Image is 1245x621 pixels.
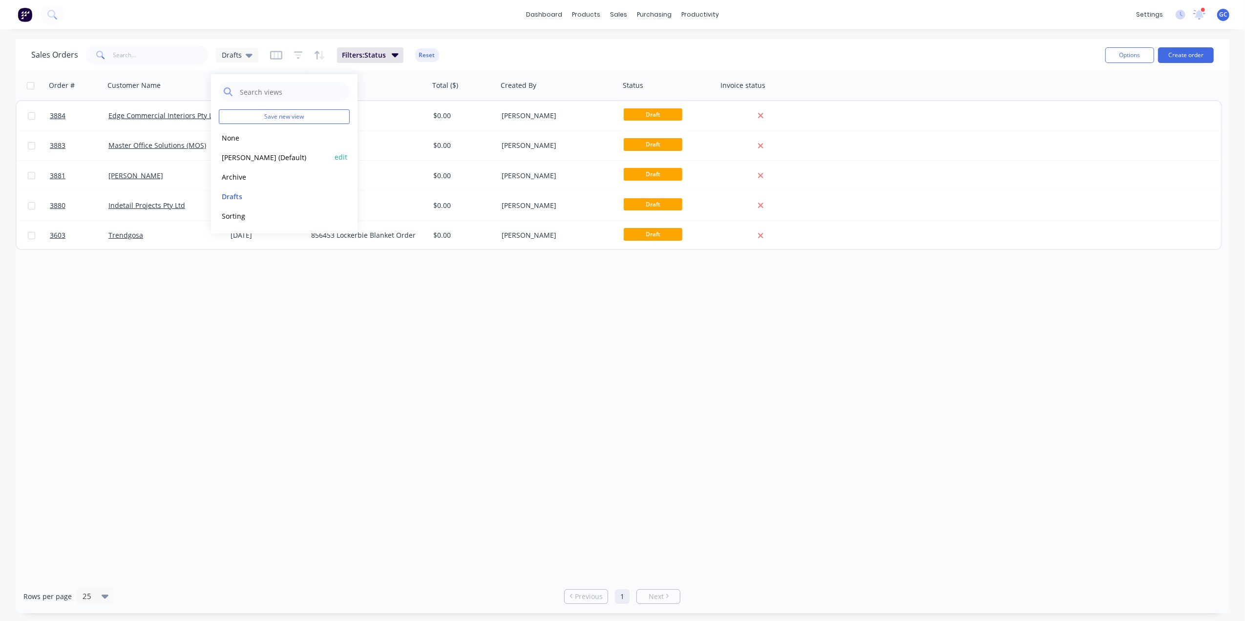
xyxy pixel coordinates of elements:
[219,210,330,222] button: Sorting
[50,191,108,220] a: 3880
[219,191,330,202] button: Drafts
[108,111,219,120] a: Edge Commercial Interiors Pty Ltd
[219,152,330,163] button: [PERSON_NAME] (Default)
[50,230,65,240] span: 3603
[50,101,108,130] a: 3884
[108,201,185,210] a: Indetail Projects Pty Ltd
[311,201,420,210] div: 2726
[50,171,65,181] span: 3881
[1131,7,1168,22] div: settings
[433,111,491,121] div: $0.00
[624,198,682,210] span: Draft
[108,141,206,150] a: Master Office Solutions (MOS)
[311,111,420,121] div: 4073-21
[720,81,765,90] div: Invoice status
[433,230,491,240] div: $0.00
[624,228,682,240] span: Draft
[521,7,567,22] a: dashboard
[1219,10,1227,19] span: GC
[624,168,682,180] span: Draft
[50,141,65,150] span: 3883
[108,230,143,240] a: Trendgosa
[107,81,161,90] div: Customer Name
[311,141,420,150] div: A111
[31,50,78,60] h1: Sales Orders
[222,50,242,60] span: Drafts
[1105,47,1154,63] button: Options
[337,47,403,63] button: Filters:Status
[335,152,347,163] button: edit
[605,7,632,22] div: sales
[502,230,610,240] div: [PERSON_NAME]
[219,132,330,144] button: None
[433,141,491,150] div: $0.00
[50,201,65,210] span: 3880
[502,111,610,121] div: [PERSON_NAME]
[624,138,682,150] span: Draft
[502,201,610,210] div: [PERSON_NAME]
[50,111,65,121] span: 3884
[501,81,536,90] div: Created By
[23,592,72,601] span: Rows per page
[502,141,610,150] div: [PERSON_NAME]
[615,589,630,604] a: Page 1 is your current page
[50,161,108,190] a: 3881
[502,171,610,181] div: [PERSON_NAME]
[649,592,664,601] span: Next
[18,7,32,22] img: Factory
[415,48,439,62] button: Reset
[311,230,420,240] div: 856453 Lockerbie Blanket Order
[231,230,303,240] div: [DATE]
[575,592,603,601] span: Previous
[567,7,605,22] div: products
[49,81,75,90] div: Order #
[219,171,330,183] button: Archive
[113,45,209,65] input: Search...
[1158,47,1214,63] button: Create order
[311,171,420,181] div: 161771
[565,592,608,601] a: Previous page
[239,82,345,102] input: Search views
[560,589,684,604] ul: Pagination
[433,171,491,181] div: $0.00
[50,221,108,250] a: 3603
[108,171,163,180] a: [PERSON_NAME]
[676,7,724,22] div: productivity
[637,592,680,601] a: Next page
[432,81,458,90] div: Total ($)
[624,108,682,121] span: Draft
[632,7,676,22] div: purchasing
[342,50,386,60] span: Filters: Status
[623,81,643,90] div: Status
[433,201,491,210] div: $0.00
[50,131,108,160] a: 3883
[219,109,350,124] button: Save new view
